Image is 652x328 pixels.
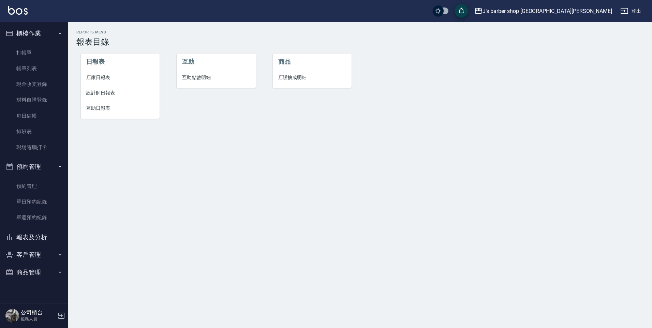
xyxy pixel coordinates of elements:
h5: 公司櫃台 [21,309,56,316]
a: 現場電腦打卡 [3,139,65,155]
button: 客戶管理 [3,246,65,264]
span: 互助點數明細 [182,74,250,81]
button: 登出 [618,5,644,17]
button: 報表及分析 [3,228,65,246]
p: 服務人員 [21,316,56,322]
a: 現金收支登錄 [3,76,65,92]
button: save [455,4,468,18]
a: 單日預約紀錄 [3,194,65,210]
h2: Reports Menu [76,30,644,34]
span: 設計師日報表 [86,89,154,96]
img: Person [5,309,19,323]
a: 店販抽成明細 [273,70,352,85]
a: 每日結帳 [3,108,65,124]
a: 店家日報表 [81,70,160,85]
button: 商品管理 [3,264,65,281]
span: 店家日報表 [86,74,154,81]
img: Logo [8,6,28,15]
a: 排班表 [3,124,65,139]
li: 互助 [177,54,256,70]
li: 商品 [273,54,352,70]
button: 預約管理 [3,158,65,176]
a: 材料自購登錄 [3,92,65,108]
li: 日報表 [81,54,160,70]
a: 預約管理 [3,178,65,194]
a: 設計師日報表 [81,85,160,101]
a: 單週預約紀錄 [3,210,65,225]
a: 打帳單 [3,45,65,61]
a: 帳單列表 [3,61,65,76]
a: 互助點數明細 [177,70,256,85]
h3: 報表目錄 [76,37,644,47]
span: 互助日報表 [86,105,154,112]
div: J’s barber shop [GEOGRAPHIC_DATA][PERSON_NAME] [483,7,612,15]
button: J’s barber shop [GEOGRAPHIC_DATA][PERSON_NAME] [472,4,615,18]
button: 櫃檯作業 [3,25,65,42]
a: 互助日報表 [81,101,160,116]
span: 店販抽成明細 [278,74,346,81]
